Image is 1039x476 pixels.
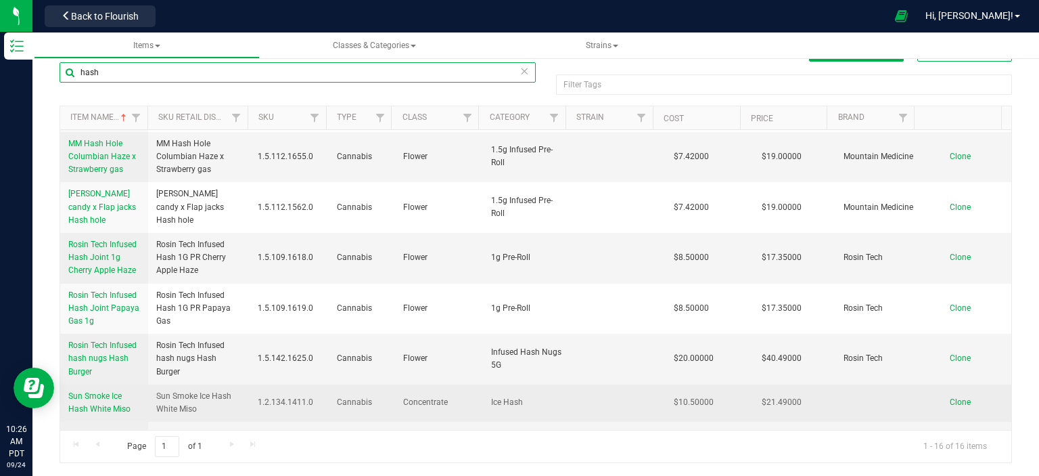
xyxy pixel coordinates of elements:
[892,106,914,129] a: Filter
[68,240,137,275] span: Rosin Tech Infused Hash Joint 1g Cherry Apple Haze
[630,106,653,129] a: Filter
[576,112,604,122] a: Strain
[755,299,808,318] span: $17.35000
[403,302,475,315] span: Flower
[10,39,24,53] inline-svg: Inventory
[844,302,915,315] span: Rosin Tech
[70,112,129,122] a: Item Name
[925,10,1013,21] span: Hi, [PERSON_NAME]!
[950,152,984,161] a: Clone
[68,341,137,376] span: Rosin Tech Infused hash nugs Hash Burger
[304,106,326,129] a: Filter
[45,5,156,27] button: Back to Flourish
[133,41,160,50] span: Items
[667,198,716,217] span: $7.42000
[68,238,140,278] a: Rosin Tech Infused Hash Joint 1g Cherry Apple Haze
[156,339,241,378] span: Rosin Tech Infused hash nugs Hash Burger
[156,137,241,177] span: MM Hash Hole Columbian Haze x Strawberry gas
[950,397,971,407] span: Clone
[337,396,387,409] span: Cannabis
[337,201,387,214] span: Cannabis
[68,137,140,177] a: MM Hash Hole Columbian Haze x Strawberry gas
[156,427,241,467] span: Wowzer x [PERSON_NAME] Hash Hole
[950,353,984,363] a: Clone
[403,201,475,214] span: Flower
[950,253,984,262] a: Clone
[68,427,140,467] a: Wowzer x [PERSON_NAME] Hash Hole
[258,302,321,315] span: 1.5.109.1619.0
[156,289,241,328] span: Rosin Tech Infused Hash 1G PR Papaya Gas
[586,41,618,50] span: Strains
[403,352,475,365] span: Flower
[403,396,475,409] span: Concentrate
[491,251,563,264] span: 1g Pre-Roll
[950,202,971,212] span: Clone
[156,390,241,416] span: Sun Smoke Ice Hash White Miso
[116,436,213,457] span: Page of 1
[844,201,915,214] span: Mountain Medicine
[258,396,321,409] span: 1.2.134.1411.0
[60,62,536,83] input: Search Item Name, SKU Retail Name, or Part Number
[667,248,716,267] span: $8.50000
[6,423,26,460] p: 10:26 AM PDT
[667,299,716,318] span: $8.50000
[519,62,529,80] span: Clear
[490,112,530,122] a: Category
[68,391,131,414] span: Sun Smoke Ice Hash White Miso
[156,238,241,278] span: Rosin Tech Infused Hash 1G PR Cherry Apple Haze
[258,251,321,264] span: 1.5.109.1618.0
[258,352,321,365] span: 1.5.142.1625.0
[667,349,720,368] span: $20.00000
[950,253,971,262] span: Clone
[667,147,716,167] span: $7.42000
[369,106,391,129] a: Filter
[456,106,478,129] a: Filter
[333,41,416,50] span: Classes & Categories
[667,393,720,412] span: $10.50000
[68,390,140,416] a: Sun Smoke Ice Hash White Miso
[337,112,356,122] a: Type
[68,429,130,464] span: Wowzer x [PERSON_NAME] Hash Hole
[68,339,140,378] a: Rosin Tech Infused hash nugs Hash Burger
[950,303,984,313] a: Clone
[755,349,808,368] span: $40.49000
[950,303,971,313] span: Clone
[751,114,773,123] a: Price
[950,202,984,212] a: Clone
[844,251,915,264] span: Rosin Tech
[258,201,321,214] span: 1.5.112.1562.0
[68,290,139,326] span: Rosin Tech Infused Hash Joint Papaya Gas 1g
[491,396,563,409] span: Ice Hash
[156,188,241,227] span: [PERSON_NAME] candy x Flap jacks Hash hole
[755,248,808,267] span: $17.35000
[225,106,248,129] a: Filter
[755,147,808,167] span: $19.00000
[755,393,808,412] span: $21.49000
[950,397,984,407] a: Clone
[950,152,971,161] span: Clone
[543,106,565,129] a: Filter
[337,352,387,365] span: Cannabis
[913,436,998,456] span: 1 - 16 of 16 items
[68,139,136,174] span: MM Hash Hole Columbian Haze x Strawberry gas
[158,112,260,122] a: Sku Retail Display Name
[68,289,140,328] a: Rosin Tech Infused Hash Joint Papaya Gas 1g
[950,353,971,363] span: Clone
[337,251,387,264] span: Cannabis
[68,189,136,224] span: [PERSON_NAME] candy x Flap jacks Hash hole
[403,150,475,163] span: Flower
[755,198,808,217] span: $19.00000
[491,302,563,315] span: 1g Pre-Roll
[402,112,427,122] a: Class
[258,150,321,163] span: 1.5.112.1655.0
[403,251,475,264] span: Flower
[337,150,387,163] span: Cannabis
[838,112,864,122] a: Brand
[258,112,274,122] a: SKU
[337,302,387,315] span: Cannabis
[6,460,26,470] p: 09/24
[14,368,54,408] iframe: Resource center
[886,3,917,29] span: Open Ecommerce Menu
[491,346,563,372] span: Infused Hash Nugs 5G
[844,352,915,365] span: Rosin Tech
